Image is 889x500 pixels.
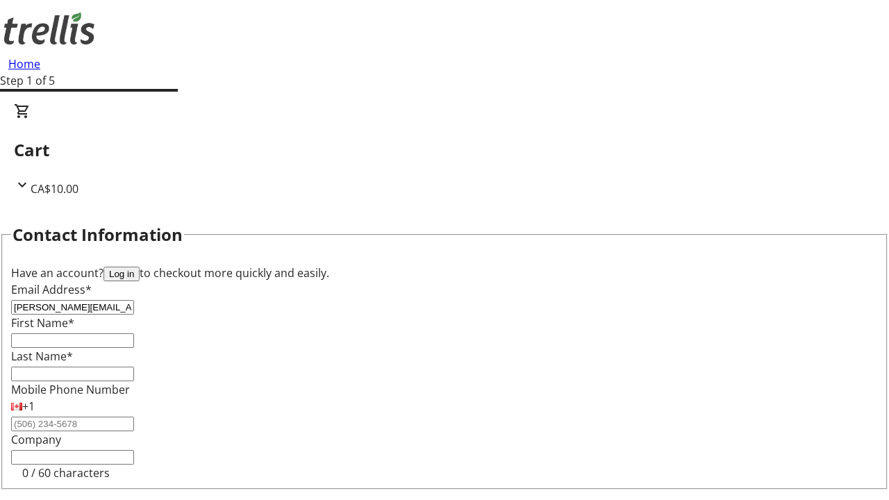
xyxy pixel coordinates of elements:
[103,267,140,281] button: Log in
[22,465,110,481] tr-character-limit: 0 / 60 characters
[13,222,183,247] h2: Contact Information
[11,282,92,297] label: Email Address*
[14,137,875,162] h2: Cart
[11,349,73,364] label: Last Name*
[11,432,61,447] label: Company
[11,417,134,431] input: (506) 234-5678
[31,181,78,197] span: CA$10.00
[11,382,130,397] label: Mobile Phone Number
[11,265,878,281] div: Have an account? to checkout more quickly and easily.
[14,103,875,197] div: CartCA$10.00
[11,315,74,331] label: First Name*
